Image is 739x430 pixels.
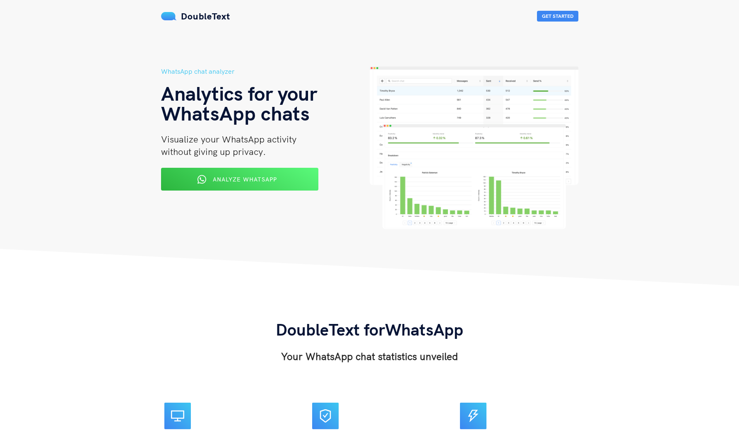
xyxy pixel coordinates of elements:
span: Analyze WhatsApp [213,176,277,183]
a: Analyze WhatsApp [161,179,318,186]
button: Analyze WhatsApp [161,168,318,191]
span: DoubleText [181,10,230,22]
span: thunderbolt [467,409,480,423]
a: DoubleText [161,10,230,22]
h5: WhatsApp chat analyzer [161,66,370,77]
span: desktop [171,409,184,423]
img: mS3x8y1f88AAAAABJRU5ErkJggg== [161,12,177,20]
h3: Your WhatsApp chat statistics unveiled [276,350,463,363]
span: Analytics for your [161,81,317,106]
span: DoubleText for WhatsApp [276,319,463,340]
img: hero [370,66,578,229]
span: Visualize your WhatsApp activity [161,133,296,145]
button: Get Started [537,11,578,22]
span: WhatsApp chats [161,101,310,126]
span: without giving up privacy. [161,146,266,157]
span: safety-certificate [319,409,332,423]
